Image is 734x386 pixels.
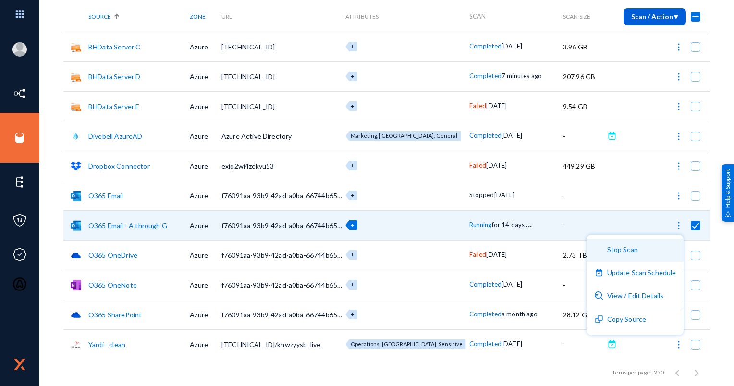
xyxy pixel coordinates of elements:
[595,245,603,254] img: icon-stop.svg
[595,315,603,324] img: icon-duplicate.svg
[595,291,603,300] img: icon-detail.svg
[587,262,684,285] button: Update Scan Schedule
[595,268,603,277] img: icon-scheduled-purple.svg
[587,239,684,262] button: Stop Scan
[587,308,684,331] button: Copy Source
[587,285,684,308] button: View / Edit Details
